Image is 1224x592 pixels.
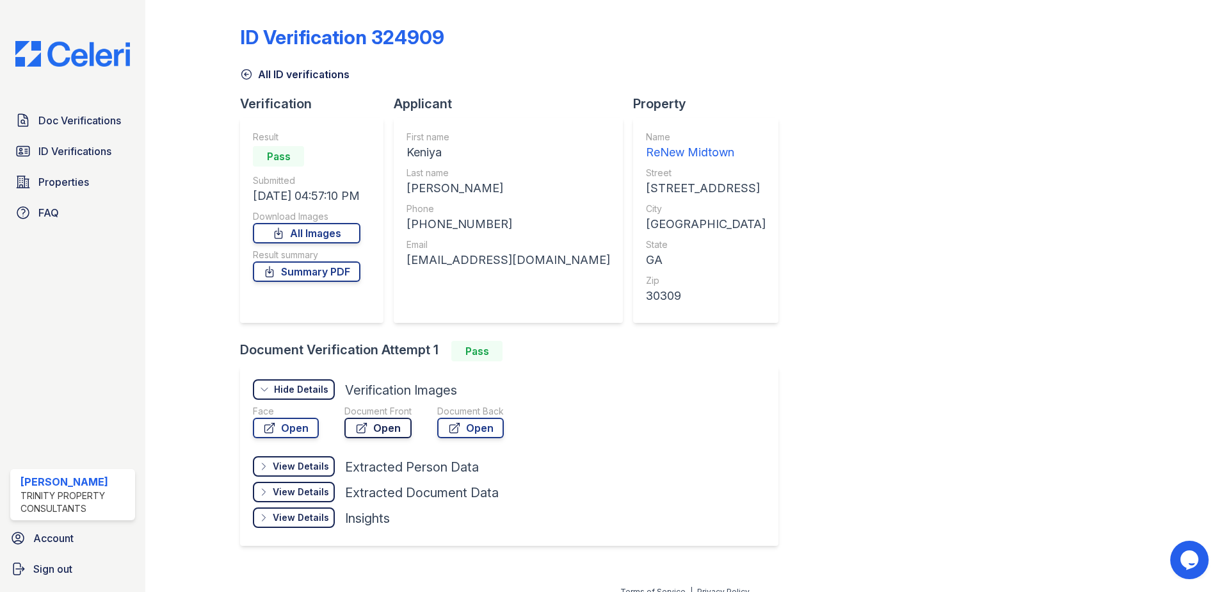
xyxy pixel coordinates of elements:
[273,511,329,524] div: View Details
[394,95,633,113] div: Applicant
[33,530,74,546] span: Account
[5,556,140,582] a: Sign out
[646,287,766,305] div: 30309
[451,341,503,361] div: Pass
[646,202,766,215] div: City
[240,26,444,49] div: ID Verification 324909
[274,383,328,396] div: Hide Details
[253,174,360,187] div: Submitted
[437,405,504,418] div: Document Back
[407,179,610,197] div: [PERSON_NAME]
[253,261,360,282] a: Summary PDF
[253,249,360,261] div: Result summary
[20,489,130,515] div: Trinity Property Consultants
[253,210,360,223] div: Download Images
[253,405,319,418] div: Face
[646,131,766,144] div: Name
[345,458,479,476] div: Extracted Person Data
[38,113,121,128] span: Doc Verifications
[240,95,394,113] div: Verification
[253,223,360,243] a: All Images
[407,238,610,251] div: Email
[344,405,412,418] div: Document Front
[646,144,766,161] div: ReNew Midtown
[253,146,304,167] div: Pass
[407,251,610,269] div: [EMAIL_ADDRESS][DOMAIN_NAME]
[345,381,457,399] div: Verification Images
[253,131,360,144] div: Result
[253,418,319,438] a: Open
[646,215,766,233] div: [GEOGRAPHIC_DATA]
[10,200,135,226] a: FAQ
[646,167,766,179] div: Street
[407,144,610,161] div: Keniya
[5,41,140,67] img: CE_Logo_Blue-a8612792a0a2168367f1c8372b55b34899dd931a85d93a1a3d3e32e68fde9ad4.png
[633,95,789,113] div: Property
[253,187,360,205] div: [DATE] 04:57:10 PM
[437,418,504,438] a: Open
[407,215,610,233] div: [PHONE_NUMBER]
[407,167,610,179] div: Last name
[38,174,89,190] span: Properties
[240,341,789,361] div: Document Verification Attempt 1
[10,108,135,133] a: Doc Verifications
[646,274,766,287] div: Zip
[38,144,111,159] span: ID Verifications
[646,251,766,269] div: GA
[10,169,135,195] a: Properties
[344,418,412,438] a: Open
[273,486,329,498] div: View Details
[646,238,766,251] div: State
[38,205,59,220] span: FAQ
[345,509,390,527] div: Insights
[646,131,766,161] a: Name ReNew Midtown
[20,474,130,489] div: [PERSON_NAME]
[345,484,499,502] div: Extracted Document Data
[273,460,329,473] div: View Details
[1170,541,1211,579] iframe: chat widget
[407,131,610,144] div: First name
[646,179,766,197] div: [STREET_ADDRESS]
[407,202,610,215] div: Phone
[5,525,140,551] a: Account
[10,138,135,164] a: ID Verifications
[33,561,72,577] span: Sign out
[240,67,350,82] a: All ID verifications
